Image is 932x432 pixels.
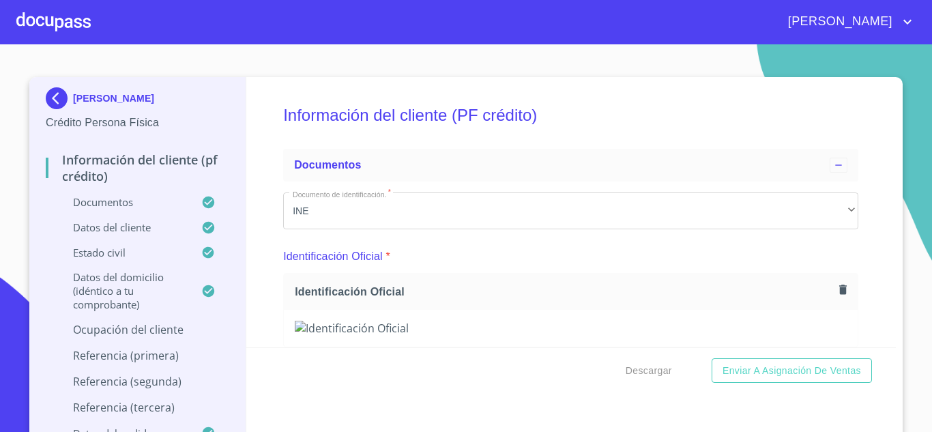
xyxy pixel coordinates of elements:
button: account of current user [778,11,916,33]
p: [PERSON_NAME] [73,93,154,104]
span: Descargar [626,362,672,379]
p: Documentos [46,195,201,209]
p: Referencia (primera) [46,348,229,363]
h5: Información del cliente (PF crédito) [283,87,858,143]
p: Referencia (segunda) [46,374,229,389]
img: Identificación Oficial [295,321,847,336]
p: Identificación Oficial [283,248,383,265]
div: INE [283,192,858,229]
button: Enviar a Asignación de Ventas [712,358,872,384]
p: Datos del cliente [46,220,201,234]
p: Ocupación del Cliente [46,322,229,337]
button: Descargar [620,358,678,384]
span: [PERSON_NAME] [778,11,899,33]
span: Identificación Oficial [295,285,834,299]
span: Enviar a Asignación de Ventas [723,362,861,379]
p: Estado Civil [46,246,201,259]
div: [PERSON_NAME] [46,87,229,115]
img: Docupass spot blue [46,87,73,109]
span: Documentos [294,159,361,171]
p: Crédito Persona Física [46,115,229,131]
p: Información del cliente (PF crédito) [46,152,229,184]
div: Documentos [283,149,858,182]
p: Referencia (tercera) [46,400,229,415]
p: Datos del domicilio (idéntico a tu comprobante) [46,270,201,311]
